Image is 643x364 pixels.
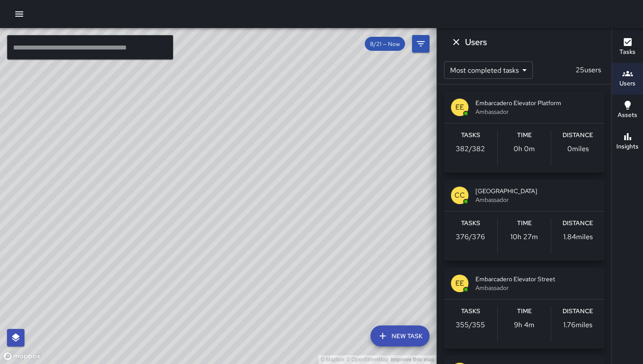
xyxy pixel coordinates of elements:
p: EE [455,278,464,289]
button: Dismiss [447,33,465,51]
h6: Distance [563,219,593,228]
p: 25 users [572,65,605,75]
p: CC [454,190,465,201]
button: CC[GEOGRAPHIC_DATA]AmbassadorTasks376/376Time10h 27mDistance1.84miles [444,180,605,261]
button: New Task [370,325,430,346]
button: Insights [612,126,643,158]
h6: Tasks [461,307,480,316]
h6: Time [517,219,532,228]
p: 382 / 382 [456,144,485,154]
h6: Distance [563,131,593,140]
p: 0h 0m [514,144,535,154]
p: 376 / 376 [456,232,485,242]
div: Most completed tasks [444,61,533,79]
h6: Insights [616,142,639,152]
h6: Tasks [619,47,636,57]
button: EEEmbarcadero Elevator PlatformAmbassadorTasks382/382Time0h 0mDistance0miles [444,92,605,173]
p: 355 / 355 [456,320,485,330]
button: Users [612,63,643,95]
button: Assets [612,95,643,126]
button: EEEmbarcadero Elevator StreetAmbassadorTasks355/355Time9h 4mDistance1.76miles [444,268,605,349]
p: EE [455,102,464,113]
p: 1.76 miles [563,320,592,330]
span: [GEOGRAPHIC_DATA] [475,187,598,195]
h6: Assets [618,110,637,120]
h6: Time [517,131,532,140]
span: Ambassador [475,195,598,204]
h6: Users [465,35,487,49]
span: 8/21 — Now [365,40,405,48]
span: Embarcadero Elevator Street [475,275,598,283]
p: 9h 4m [514,320,535,330]
span: Embarcadero Elevator Platform [475,99,598,107]
p: 10h 27m [510,232,538,242]
span: Ambassador [475,283,598,292]
h6: Tasks [461,131,480,140]
h6: Time [517,307,532,316]
p: 1.84 miles [563,232,593,242]
h6: Tasks [461,219,480,228]
h6: Distance [563,307,593,316]
h6: Users [619,79,636,88]
span: Ambassador [475,107,598,116]
button: Tasks [612,32,643,63]
p: 0 miles [567,144,589,154]
button: Filters [412,35,430,53]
